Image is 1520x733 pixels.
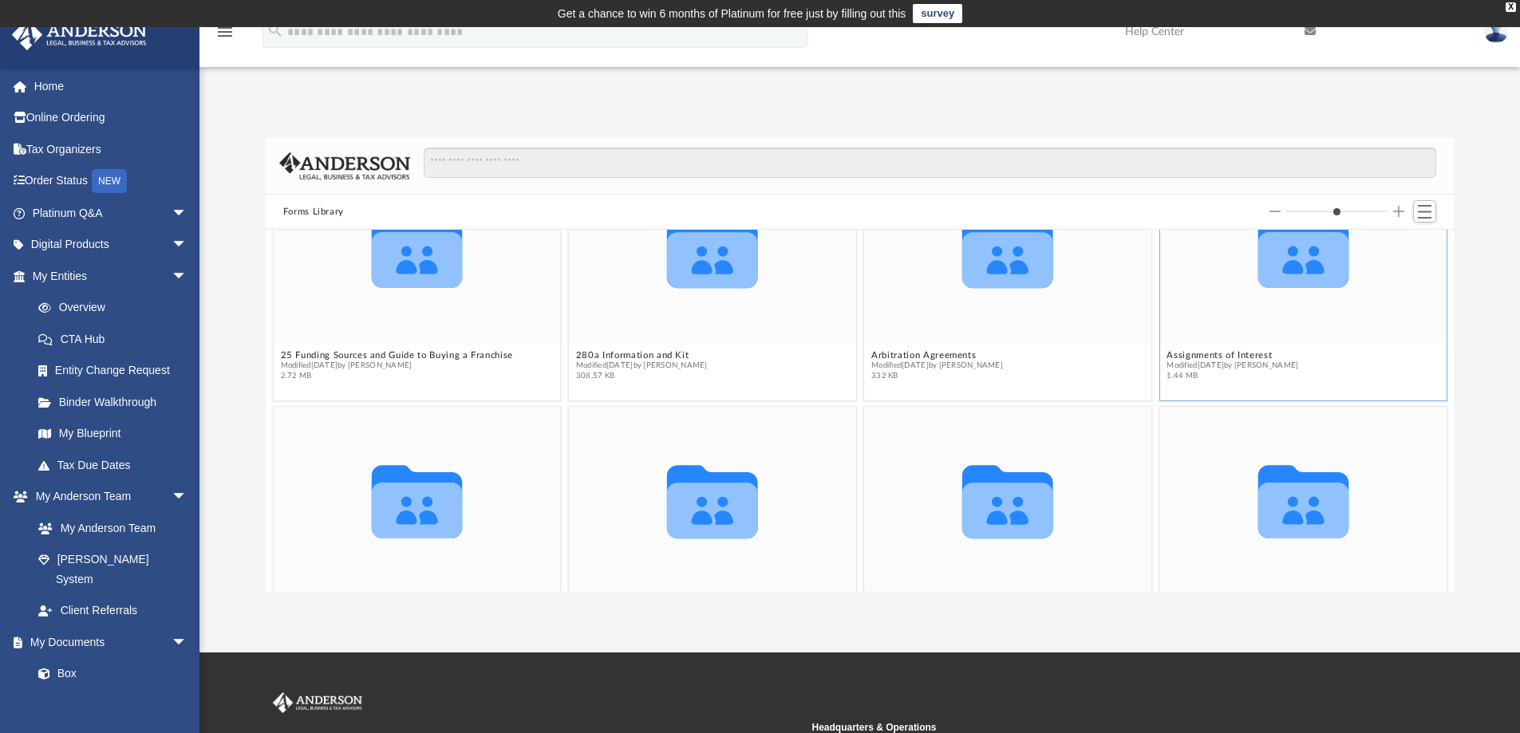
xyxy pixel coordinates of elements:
[11,481,203,513] a: My Anderson Teamarrow_drop_down
[215,30,235,41] a: menu
[22,449,211,481] a: Tax Due Dates
[558,4,906,23] div: Get a chance to win 6 months of Platinum for free just by filling out this
[1393,206,1404,217] button: Increase column size
[576,350,708,361] button: 280a Information and Kit
[280,371,513,381] span: 2.72 MB
[22,418,203,450] a: My Blueprint
[22,512,195,544] a: My Anderson Team
[7,19,152,50] img: Anderson Advisors Platinum Portal
[22,544,203,595] a: [PERSON_NAME] System
[576,361,708,371] span: Modified [DATE] by [PERSON_NAME]
[22,595,203,627] a: Client Referrals
[22,386,211,418] a: Binder Walkthrough
[22,658,195,690] a: Box
[92,169,127,193] div: NEW
[1413,200,1437,223] button: Switch to List View
[280,361,513,371] span: Modified [DATE] by [PERSON_NAME]
[576,371,708,381] span: 308.57 KB
[1484,20,1508,43] img: User Pic
[11,70,211,102] a: Home
[1167,361,1298,371] span: Modified [DATE] by [PERSON_NAME]
[270,692,365,713] img: Anderson Advisors Platinum Portal
[22,355,211,387] a: Entity Change Request
[1506,2,1516,12] div: close
[11,102,211,134] a: Online Ordering
[11,626,203,658] a: My Documentsarrow_drop_down
[172,197,203,230] span: arrow_drop_down
[1167,350,1298,361] button: Assignments of Interest
[913,4,962,23] a: survey
[266,22,284,39] i: search
[283,205,344,219] button: Forms Library
[280,350,513,361] button: 25 Funding Sources and Guide to Buying a Franchise
[11,260,211,292] a: My Entitiesarrow_drop_down
[1285,206,1388,217] input: Column size
[871,361,1003,371] span: Modified [DATE] by [PERSON_NAME]
[215,22,235,41] i: menu
[871,371,1003,381] span: 332 KB
[1269,206,1281,217] button: Decrease column size
[11,197,211,229] a: Platinum Q&Aarrow_drop_down
[172,626,203,659] span: arrow_drop_down
[11,165,211,198] a: Order StatusNEW
[172,260,203,293] span: arrow_drop_down
[172,481,203,514] span: arrow_drop_down
[871,350,1003,361] button: Arbitration Agreements
[424,148,1436,178] input: Search files and folders
[1167,371,1298,381] span: 1.44 MB
[22,292,211,324] a: Overview
[172,229,203,262] span: arrow_drop_down
[266,230,1455,592] div: grid
[11,229,211,261] a: Digital Productsarrow_drop_down
[22,323,211,355] a: CTA Hub
[11,133,211,165] a: Tax Organizers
